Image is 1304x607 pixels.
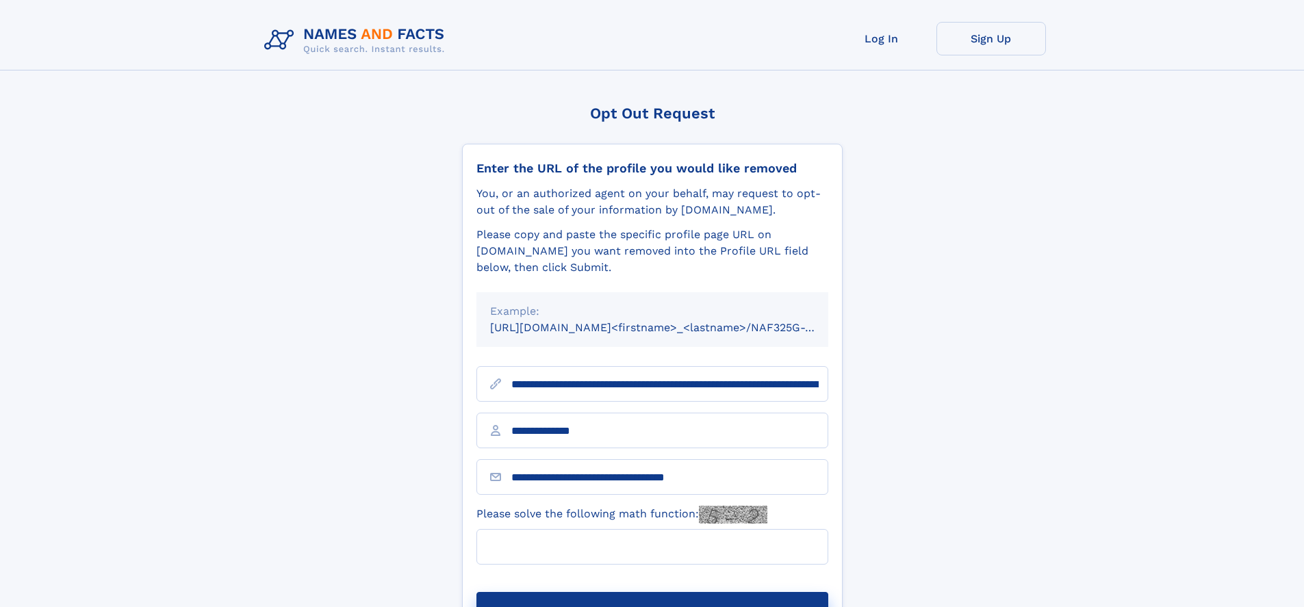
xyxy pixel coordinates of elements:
[476,161,828,176] div: Enter the URL of the profile you would like removed
[476,227,828,276] div: Please copy and paste the specific profile page URL on [DOMAIN_NAME] you want removed into the Pr...
[936,22,1046,55] a: Sign Up
[490,303,815,320] div: Example:
[259,22,456,59] img: Logo Names and Facts
[476,506,767,524] label: Please solve the following math function:
[462,105,843,122] div: Opt Out Request
[476,185,828,218] div: You, or an authorized agent on your behalf, may request to opt-out of the sale of your informatio...
[490,321,854,334] small: [URL][DOMAIN_NAME]<firstname>_<lastname>/NAF325G-xxxxxxxx
[827,22,936,55] a: Log In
